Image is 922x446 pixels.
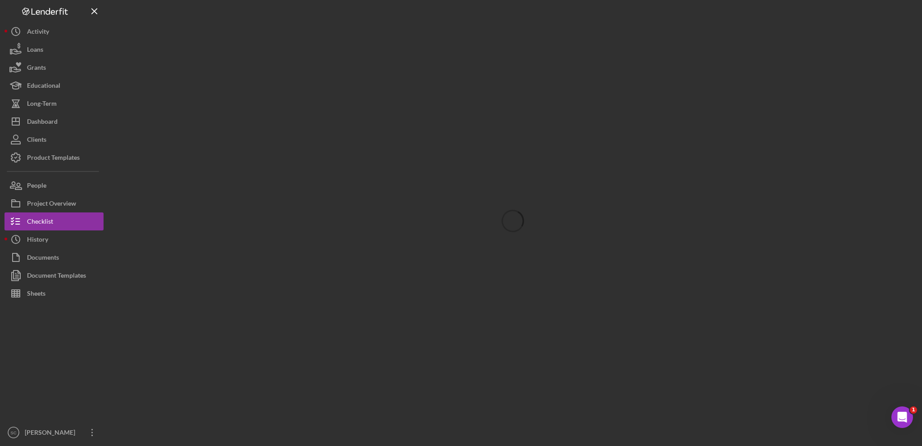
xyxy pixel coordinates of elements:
[27,284,45,305] div: Sheets
[5,131,104,149] button: Clients
[5,212,104,230] button: Checklist
[10,430,16,435] text: SC
[5,284,104,302] button: Sheets
[27,113,58,133] div: Dashboard
[27,266,86,287] div: Document Templates
[5,248,104,266] button: Documents
[5,149,104,167] button: Product Templates
[5,176,104,194] button: People
[27,131,46,151] div: Clients
[5,266,104,284] button: Document Templates
[27,194,76,215] div: Project Overview
[910,406,917,414] span: 1
[891,406,913,428] iframe: Intercom live chat
[5,77,104,95] button: Educational
[23,423,81,444] div: [PERSON_NAME]
[27,95,57,115] div: Long-Term
[27,248,59,269] div: Documents
[27,176,46,197] div: People
[5,41,104,59] button: Loans
[5,95,104,113] button: Long-Term
[5,113,104,131] button: Dashboard
[5,194,104,212] button: Project Overview
[5,23,104,41] button: Activity
[5,59,104,77] button: Grants
[5,423,104,441] button: SC[PERSON_NAME]
[27,77,60,97] div: Educational
[27,41,43,61] div: Loans
[5,230,104,248] button: History
[27,149,80,169] div: Product Templates
[27,59,46,79] div: Grants
[27,23,49,43] div: Activity
[27,230,48,251] div: History
[27,212,53,233] div: Checklist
